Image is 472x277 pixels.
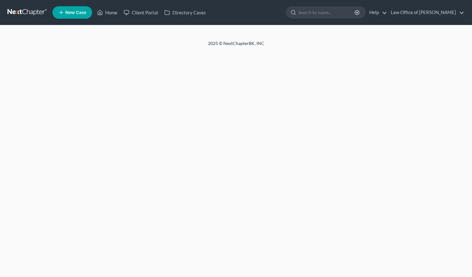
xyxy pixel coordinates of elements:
a: Home [94,7,121,18]
a: Directory Cases [161,7,209,18]
input: Search by name... [298,7,355,18]
a: Help [366,7,387,18]
div: 2025 © NextChapterBK, INC [58,40,414,52]
a: Client Portal [121,7,161,18]
a: Law Office of [PERSON_NAME] [388,7,464,18]
span: New Case [65,10,86,15]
